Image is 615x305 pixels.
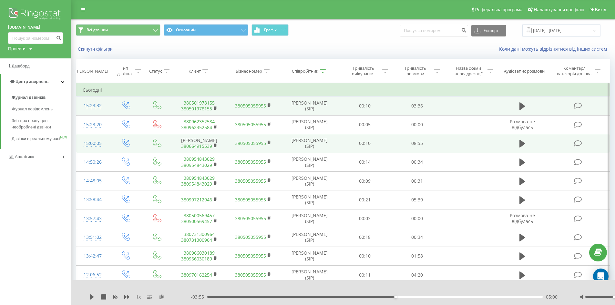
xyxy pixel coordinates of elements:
[264,28,277,32] span: Графік
[184,212,215,219] a: 380500569457
[8,46,26,52] div: Проекти
[12,92,71,103] a: Журнал дзвінків
[83,156,103,168] div: 14:50:26
[181,143,212,149] a: 380664915539
[181,106,212,112] a: 380501978155
[235,215,266,221] a: 380505055955
[400,25,468,36] input: Пошук за номером
[184,156,215,162] a: 380954843029
[12,133,71,145] a: Дзвінки в реальному часіNEW
[184,118,215,125] a: 380962352584
[339,172,391,190] td: 00:09
[292,68,318,74] div: Співробітник
[593,269,609,284] div: Open Intercom Messenger
[391,172,443,190] td: 00:31
[280,228,339,247] td: [PERSON_NAME] (SIP)
[235,197,266,203] a: 380505055955
[534,7,584,12] span: Налаштування профілю
[280,134,339,153] td: [PERSON_NAME] (SIP)
[398,66,433,76] div: Тривалість розмови
[339,266,391,284] td: 00:11
[76,84,610,97] td: Сьогодні
[391,97,443,115] td: 03:36
[8,32,63,44] input: Пошук за номером
[280,209,339,228] td: [PERSON_NAME] (SIP)
[172,134,226,153] td: [PERSON_NAME]
[12,117,68,130] span: Звіт про пропущені необроблені дзвінки
[8,6,63,23] img: Ringostat logo
[149,68,162,74] div: Статус
[83,137,103,150] div: 15:00:05
[339,209,391,228] td: 00:03
[181,256,212,262] a: 380966030189
[12,106,53,112] span: Журнал повідомлень
[510,212,535,224] span: Розмова не відбулась
[280,153,339,171] td: [PERSON_NAME] (SIP)
[391,190,443,209] td: 05:39
[181,124,212,130] a: 380962352584
[391,228,443,247] td: 00:34
[339,153,391,171] td: 00:14
[184,175,215,181] a: 380954843029
[280,247,339,265] td: [PERSON_NAME] (SIP)
[189,68,201,74] div: Клієнт
[76,46,116,52] button: Скинути фільтри
[115,66,134,76] div: Тип дзвінка
[181,237,212,243] a: 380731300964
[475,7,523,12] span: Реферальна програма
[15,79,48,84] span: Центр звернень
[83,118,103,131] div: 15:23:20
[184,250,215,256] a: 380966030189
[339,247,391,265] td: 00:10
[235,234,266,240] a: 380505055955
[181,272,212,278] a: 380970162254
[391,209,443,228] td: 00:00
[391,247,443,265] td: 01:58
[391,115,443,134] td: 00:00
[12,64,30,68] span: Дашборд
[12,103,71,115] a: Журнал повідомлень
[1,74,71,89] a: Центр звернень
[83,250,103,262] div: 13:42:47
[164,24,248,36] button: Основний
[339,115,391,134] td: 00:05
[83,193,103,206] div: 13:58:44
[87,27,108,33] span: Всі дзвінки
[181,162,212,168] a: 380954843029
[235,121,266,127] a: 380505055955
[339,228,391,247] td: 00:18
[235,253,266,259] a: 380505055955
[83,269,103,281] div: 12:06:52
[280,115,339,134] td: [PERSON_NAME] (SIP)
[76,24,160,36] button: Всі дзвінки
[12,136,60,142] span: Дзвінки в реальному часі
[235,103,266,109] a: 380505055955
[235,159,266,165] a: 380505055955
[391,153,443,171] td: 00:34
[8,24,63,31] a: [DOMAIN_NAME]
[181,181,212,187] a: 380954843029
[499,46,610,52] a: Коли дані можуть відрізнятися вiд інших систем
[555,66,593,76] div: Коментар/категорія дзвінка
[595,7,606,12] span: Вихід
[280,172,339,190] td: [PERSON_NAME] (SIP)
[83,231,103,244] div: 13:51:02
[181,197,212,203] a: 380997212946
[191,294,207,300] span: - 03:55
[339,97,391,115] td: 00:10
[251,24,289,36] button: Графік
[236,68,262,74] div: Бізнес номер
[12,115,71,133] a: Звіт про пропущені необроблені дзвінки
[83,175,103,187] div: 14:48:05
[76,68,108,74] div: [PERSON_NAME]
[391,134,443,153] td: 08:55
[280,190,339,209] td: [PERSON_NAME] (SIP)
[83,212,103,225] div: 13:57:43
[184,231,215,237] a: 380731300964
[280,266,339,284] td: [PERSON_NAME] (SIP)
[15,154,34,159] span: Аналiтика
[181,218,212,224] a: 380500569457
[504,68,545,74] div: Аудіозапис розмови
[510,118,535,130] span: Розмова не відбулась
[83,99,103,112] div: 15:23:32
